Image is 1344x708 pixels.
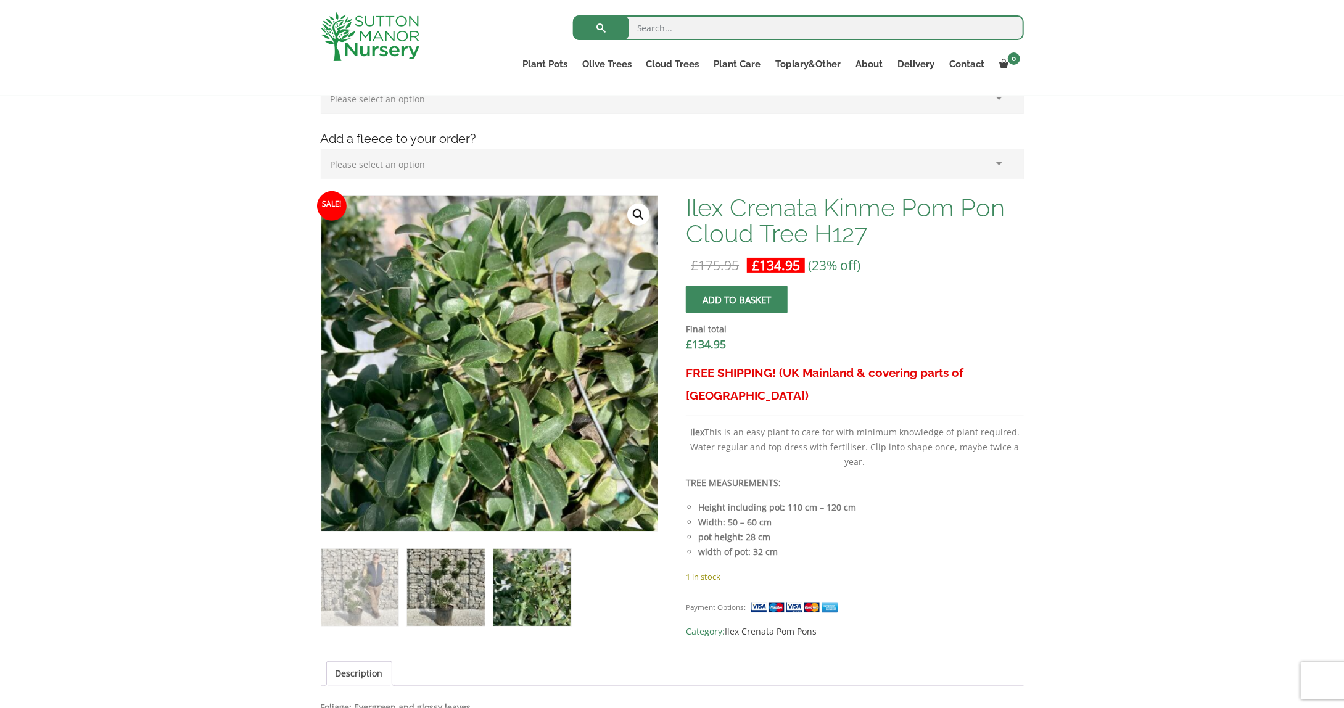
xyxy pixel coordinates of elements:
[686,322,1023,337] dt: Final total
[750,601,843,614] img: payment supported
[849,56,891,73] a: About
[698,546,778,558] strong: width of pot: 32 cm
[686,337,726,352] bdi: 134.95
[407,549,484,626] img: Ilex Crenata Kinme Pom Pon Cloud Tree H127 - Image 2
[686,603,746,612] small: Payment Options:
[691,257,739,274] bdi: 175.95
[321,549,398,626] img: Ilex Crenata Kinme Pom Pon Cloud Tree H127
[752,257,800,274] bdi: 134.95
[691,257,698,274] span: £
[336,662,383,685] a: Description
[686,425,1023,469] p: This is an easy plant to care for with minimum knowledge of plant required. Water regular and top...
[686,195,1023,247] h1: Ilex Crenata Kinme Pom Pon Cloud Tree H127
[1008,52,1020,65] span: 0
[698,531,770,543] strong: pot height: 28 cm
[698,516,772,528] strong: Width: 50 – 60 cm
[698,501,856,513] strong: Height including pot: 110 cm – 120 cm
[575,56,639,73] a: Olive Trees
[686,624,1023,639] span: Category:
[992,56,1024,73] a: 0
[686,286,788,313] button: Add to basket
[515,56,575,73] a: Plant Pots
[311,130,1033,149] h4: Add a fleece to your order?
[627,204,649,226] a: View full-screen image gallery
[686,477,781,488] strong: TREE MEASUREMENTS:
[891,56,942,73] a: Delivery
[686,569,1023,584] p: 1 in stock
[769,56,849,73] a: Topiary&Other
[639,56,707,73] a: Cloud Trees
[942,56,992,73] a: Contact
[686,361,1023,407] h3: FREE SHIPPING! (UK Mainland & covering parts of [GEOGRAPHIC_DATA])
[725,625,817,637] a: Ilex Crenata Pom Pons
[707,56,769,73] a: Plant Care
[690,426,704,438] b: Ilex
[686,337,692,352] span: £
[493,549,571,626] img: Ilex Crenata Kinme Pom Pon Cloud Tree H127 - Image 3
[317,191,347,221] span: Sale!
[321,12,419,61] img: logo
[573,15,1024,40] input: Search...
[752,257,759,274] span: £
[808,257,860,274] span: (23% off)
